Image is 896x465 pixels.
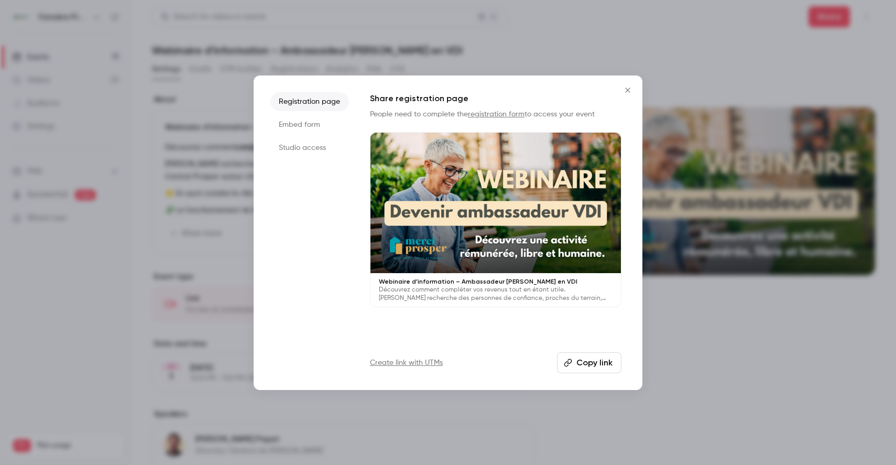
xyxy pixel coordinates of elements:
[270,92,349,111] li: Registration page
[370,109,621,120] p: People need to complete the to access your event
[617,80,638,101] button: Close
[270,115,349,134] li: Embed form
[379,286,613,302] p: Découvrez comment compléter vos revenus tout en étant utile. [PERSON_NAME] recherche des personne...
[468,111,525,118] a: registration form
[370,92,621,105] h1: Share registration page
[370,132,621,308] a: Webinaire d’information – Ambassadeur [PERSON_NAME] en VDIDécouvrez comment compléter vos revenus...
[379,277,613,286] p: Webinaire d’information – Ambassadeur [PERSON_NAME] en VDI
[557,352,621,373] button: Copy link
[270,138,349,157] li: Studio access
[370,358,443,368] a: Create link with UTMs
